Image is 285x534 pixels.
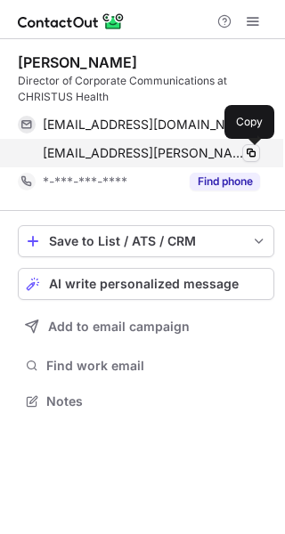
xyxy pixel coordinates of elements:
[18,268,274,300] button: AI write personalized message
[43,145,247,161] span: [EMAIL_ADDRESS][PERSON_NAME][DOMAIN_NAME]
[18,225,274,257] button: save-profile-one-click
[46,358,267,374] span: Find work email
[49,234,243,248] div: Save to List / ATS / CRM
[18,311,274,343] button: Add to email campaign
[18,53,137,71] div: [PERSON_NAME]
[190,173,260,190] button: Reveal Button
[48,320,190,334] span: Add to email campaign
[46,393,267,409] span: Notes
[18,11,125,32] img: ContactOut v5.3.10
[18,389,274,414] button: Notes
[18,73,274,105] div: Director of Corporate Communications at CHRISTUS Health
[49,277,239,291] span: AI write personalized message
[18,353,274,378] button: Find work email
[43,117,247,133] span: [EMAIL_ADDRESS][DOMAIN_NAME]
